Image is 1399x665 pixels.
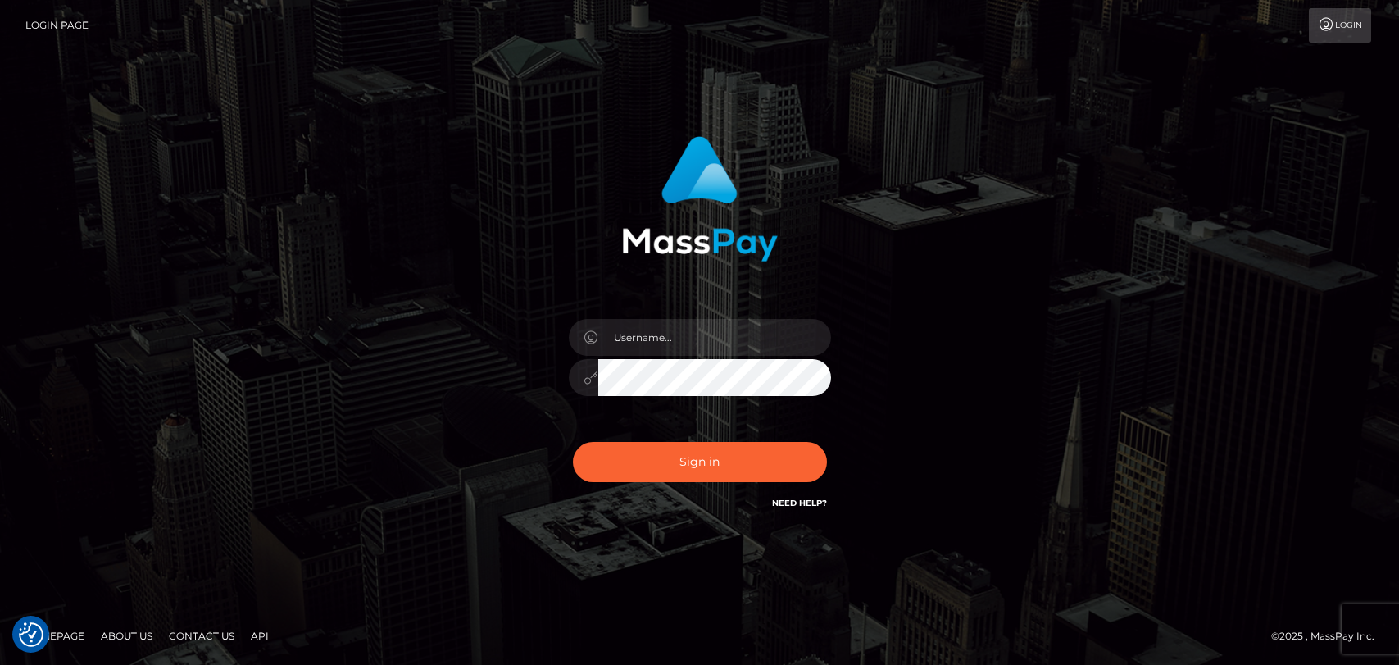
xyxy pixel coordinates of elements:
button: Sign in [573,442,827,482]
a: Login [1309,8,1371,43]
a: Need Help? [772,498,827,508]
a: Homepage [18,623,91,649]
input: Username... [598,319,831,356]
a: Login Page [25,8,89,43]
img: Revisit consent button [19,622,43,647]
img: MassPay Login [622,136,778,262]
button: Consent Preferences [19,622,43,647]
a: About Us [94,623,159,649]
a: API [244,623,275,649]
div: © 2025 , MassPay Inc. [1271,627,1387,645]
a: Contact Us [162,623,241,649]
